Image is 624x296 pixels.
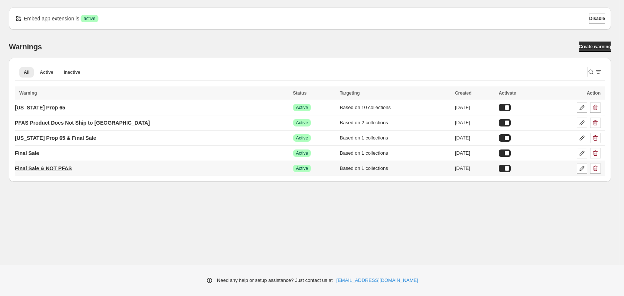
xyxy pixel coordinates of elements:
div: [DATE] [455,104,494,111]
a: [US_STATE] Prop 65 & Final Sale [15,132,96,144]
div: [DATE] [455,134,494,142]
span: Active [296,120,308,126]
div: [DATE] [455,119,494,126]
span: Active [296,165,308,171]
a: Final Sale [15,147,39,159]
button: Disable [589,13,605,24]
span: Active [296,105,308,111]
p: Final Sale & NOT PFAS [15,165,72,172]
p: Embed app extension is [24,15,79,22]
a: PFAS Product Does Not Ship to [GEOGRAPHIC_DATA] [15,117,150,129]
span: Disable [589,16,605,22]
a: Final Sale & NOT PFAS [15,162,72,174]
a: [EMAIL_ADDRESS][DOMAIN_NAME] [337,277,418,284]
span: Inactive [64,69,80,75]
span: Activate [499,91,516,96]
span: Active [40,69,53,75]
span: Targeting [340,91,360,96]
span: Created [455,91,472,96]
a: [US_STATE] Prop 65 [15,102,65,114]
span: Active [296,135,308,141]
span: Status [293,91,307,96]
h2: Warnings [9,42,42,51]
p: [US_STATE] Prop 65 & Final Sale [15,134,96,142]
a: Create warning [579,42,611,52]
p: PFAS Product Does Not Ship to [GEOGRAPHIC_DATA] [15,119,150,126]
div: Based on 1 collections [340,134,451,142]
button: Search and filter results [587,67,602,77]
span: Create warning [579,44,611,50]
div: Based on 10 collections [340,104,451,111]
div: Based on 1 collections [340,149,451,157]
span: Active [296,150,308,156]
p: Final Sale [15,149,39,157]
div: Based on 1 collections [340,165,451,172]
div: [DATE] [455,165,494,172]
span: Warning [19,91,37,96]
span: All [24,69,29,75]
p: [US_STATE] Prop 65 [15,104,65,111]
div: [DATE] [455,149,494,157]
span: Action [587,91,601,96]
span: active [84,16,95,22]
div: Based on 2 collections [340,119,451,126]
